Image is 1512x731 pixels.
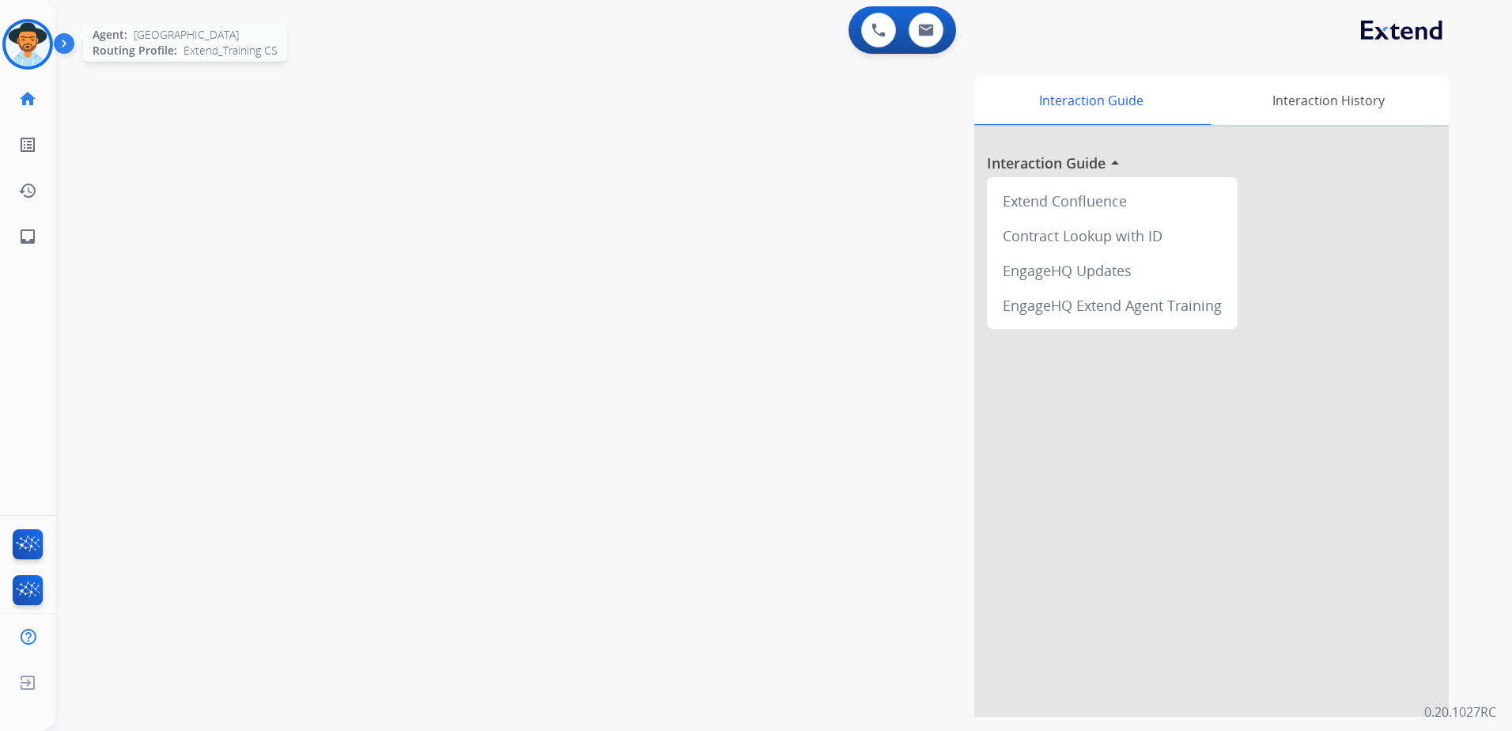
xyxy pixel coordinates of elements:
[993,218,1231,253] div: Contract Lookup with ID
[6,22,50,66] img: avatar
[93,43,177,59] span: Routing Profile:
[93,27,127,43] span: Agent:
[18,227,37,246] mat-icon: inbox
[18,135,37,154] mat-icon: list_alt
[993,184,1231,218] div: Extend Confluence
[18,89,37,108] mat-icon: home
[18,181,37,200] mat-icon: history
[993,253,1231,288] div: EngageHQ Updates
[134,27,239,43] span: [GEOGRAPHIC_DATA]
[993,288,1231,323] div: EngageHQ Extend Agent Training
[1424,703,1496,722] p: 0.20.1027RC
[974,76,1208,125] div: Interaction Guide
[1208,76,1449,125] div: Interaction History
[183,43,278,59] span: Extend_Training CS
